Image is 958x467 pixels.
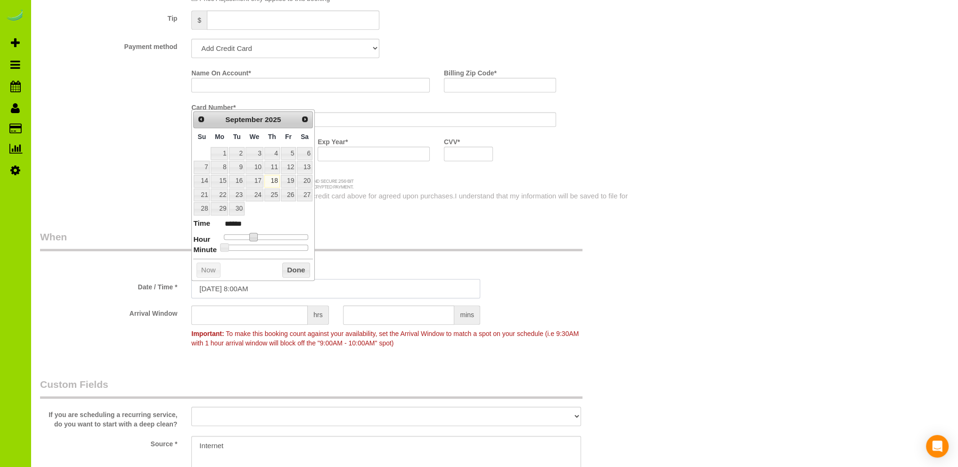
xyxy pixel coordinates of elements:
img: credit cards [184,175,361,188]
label: Billing Zip Code [444,65,497,78]
span: Thursday [268,133,276,140]
a: 15 [211,175,228,188]
button: Done [282,262,310,278]
span: hrs [308,305,328,325]
label: Card Number [191,99,236,112]
a: 25 [264,188,280,201]
label: Arrival Window [33,305,184,318]
label: Name On Account [191,65,251,78]
a: 21 [194,188,210,201]
a: 26 [281,188,296,201]
a: 3 [246,147,263,160]
span: $ [191,10,207,30]
a: 23 [229,188,244,201]
strong: Important: [191,330,224,337]
label: Date / Time * [33,279,184,292]
a: 9 [229,161,244,173]
a: 30 [229,202,244,215]
a: 24 [246,188,263,201]
label: CVV [444,134,460,147]
a: 6 [297,147,312,160]
label: Exp Year [318,134,348,147]
dt: Minute [193,245,217,256]
a: 17 [246,175,263,188]
dt: Hour [193,234,210,246]
a: 12 [281,161,296,173]
a: 7 [194,161,210,173]
a: 18 [264,175,280,188]
label: If you are scheduling a recurring service, do you want to start with a deep clean? [33,407,184,429]
img: Automaid Logo [6,9,25,23]
a: 1 [211,147,228,160]
span: September [225,115,263,123]
a: Prev [195,113,208,126]
a: 22 [211,188,228,201]
label: Tip [33,10,184,23]
a: 16 [229,175,244,188]
button: Now [197,262,221,278]
span: To make this booking count against your availability, set the Arrival Window to match a spot on y... [191,330,579,347]
span: Wednesday [250,133,260,140]
a: 5 [281,147,296,160]
a: 28 [194,202,210,215]
span: mins [454,305,480,325]
a: 13 [297,161,312,173]
a: 2 [229,147,244,160]
a: 14 [194,175,210,188]
a: 20 [297,175,312,188]
div: Open Intercom Messenger [926,435,949,458]
div: I authorize MOP STARS to charge my credit card above for agreed upon purchases. [184,191,639,211]
a: 10 [246,161,263,173]
legend: Custom Fields [40,377,582,399]
label: Source * [33,436,184,449]
span: Next [301,115,309,123]
span: Prev [197,115,205,123]
label: Payment method [33,39,184,51]
a: Next [298,113,311,126]
a: 11 [264,161,280,173]
a: 29 [211,202,228,215]
a: 27 [297,188,312,201]
legend: When [40,230,582,251]
span: Saturday [301,133,309,140]
span: Friday [285,133,292,140]
input: MM/DD/YYYY HH:MM [191,279,480,298]
dt: Time [193,218,210,230]
span: Sunday [197,133,206,140]
span: 2025 [265,115,281,123]
a: 4 [264,147,280,160]
a: 19 [281,175,296,188]
span: Tuesday [233,133,241,140]
span: Monday [215,133,224,140]
a: 8 [211,161,228,173]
